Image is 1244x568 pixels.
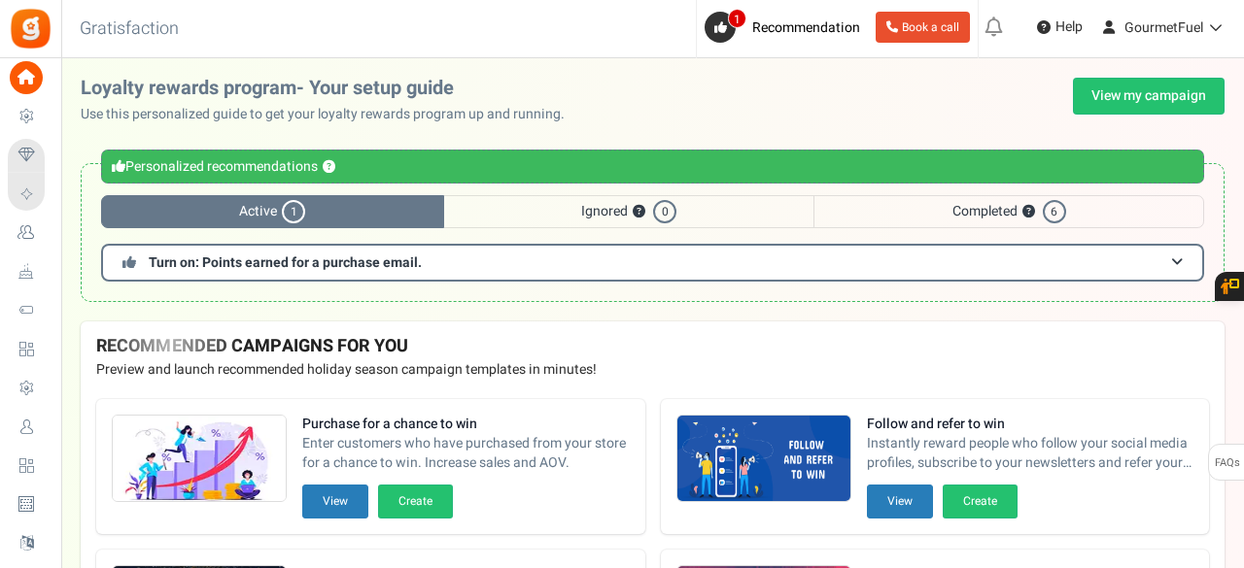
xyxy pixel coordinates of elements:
[113,416,286,503] img: Recommended Campaigns
[813,195,1204,228] span: Completed
[302,434,630,473] span: Enter customers who have purchased from your store for a chance to win. Increase sales and AOV.
[653,200,676,223] span: 0
[705,12,868,43] a: 1 Recommendation
[728,9,746,28] span: 1
[943,484,1018,518] button: Create
[96,360,1209,380] p: Preview and launch recommended holiday season campaign templates in minutes!
[378,484,453,518] button: Create
[876,12,970,43] a: Book a call
[867,484,933,518] button: View
[1073,78,1225,115] a: View my campaign
[96,337,1209,356] h4: RECOMMENDED CAMPAIGNS FOR YOU
[58,10,200,49] h3: Gratisfaction
[101,150,1204,184] div: Personalized recommendations
[752,17,860,38] span: Recommendation
[1022,206,1035,218] button: ?
[1124,17,1203,38] span: GourmetFuel
[633,206,645,218] button: ?
[323,161,335,174] button: ?
[81,78,580,99] h2: Loyalty rewards program- Your setup guide
[302,415,630,434] strong: Purchase for a chance to win
[282,200,305,223] span: 1
[9,7,52,50] img: Gratisfaction
[302,484,368,518] button: View
[1043,200,1066,223] span: 6
[867,434,1194,473] span: Instantly reward people who follow your social media profiles, subscribe to your newsletters and ...
[101,195,444,228] span: Active
[867,415,1194,434] strong: Follow and refer to win
[444,195,814,228] span: Ignored
[1051,17,1083,37] span: Help
[677,416,850,503] img: Recommended Campaigns
[81,105,580,124] p: Use this personalized guide to get your loyalty rewards program up and running.
[149,252,422,273] span: Turn on: Points earned for a purchase email.
[1029,12,1090,43] a: Help
[1214,445,1240,482] span: FAQs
